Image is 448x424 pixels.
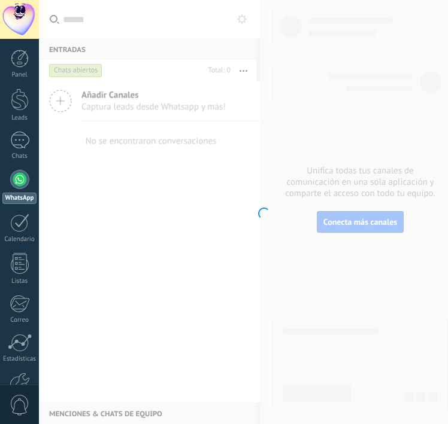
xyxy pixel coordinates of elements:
[2,114,37,122] div: Leads
[2,71,37,79] div: Panel
[2,236,37,243] div: Calendario
[2,355,37,363] div: Estadísticas
[2,277,37,285] div: Listas
[2,316,37,324] div: Correo
[2,193,37,204] div: WhatsApp
[2,152,37,160] div: Chats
